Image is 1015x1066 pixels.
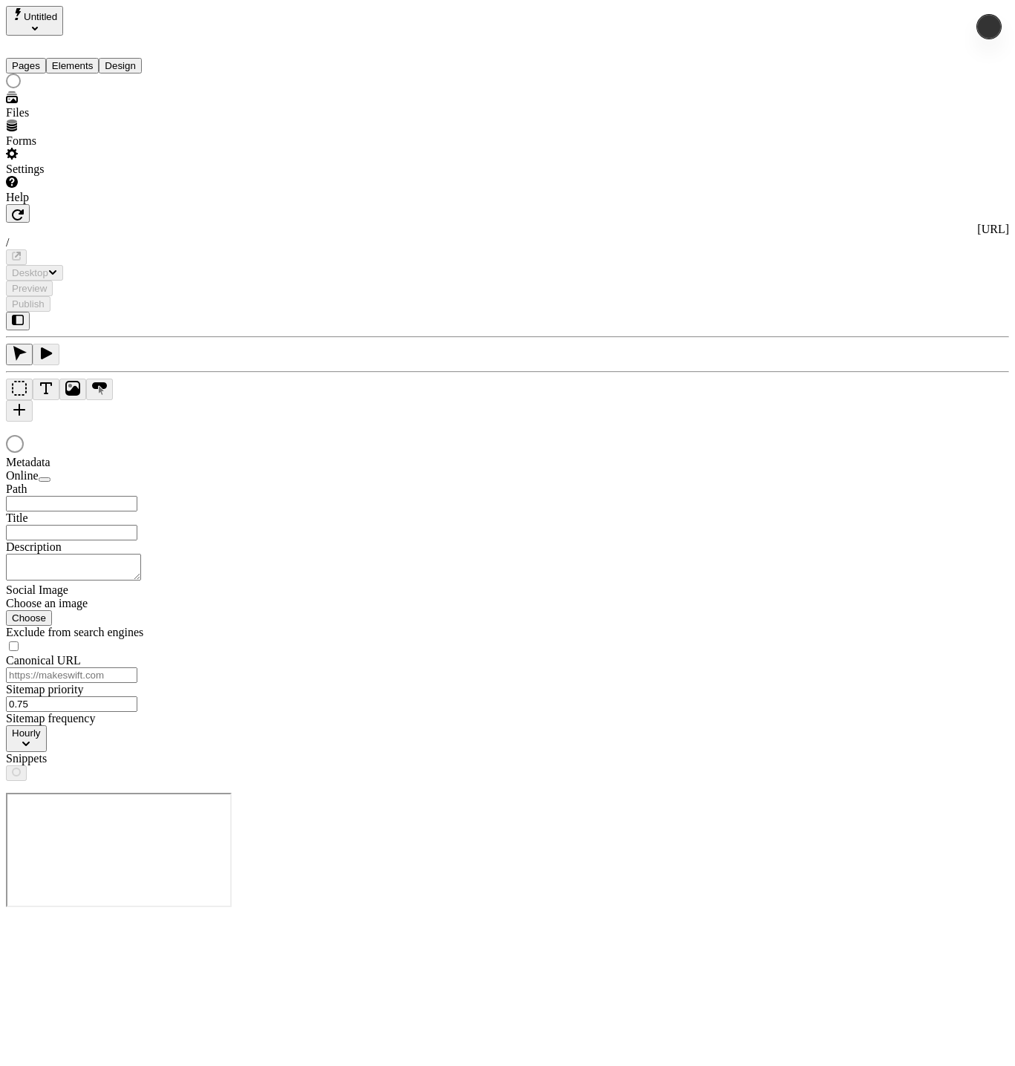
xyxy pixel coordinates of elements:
input: https://makeswift.com [6,667,137,683]
button: Choose [6,610,52,626]
button: Button [86,379,113,400]
span: Sitemap priority [6,683,83,696]
span: Hourly [12,727,41,739]
span: Social Image [6,583,68,596]
div: Choose an image [6,597,184,610]
div: Files [6,106,184,120]
button: Box [6,379,33,400]
button: Select site [6,6,63,36]
span: Untitled [24,11,57,22]
span: Path [6,483,27,495]
div: [URL] [6,223,1009,236]
button: Text [33,379,59,400]
button: Desktop [6,265,63,281]
button: Preview [6,281,53,296]
div: Snippets [6,752,184,765]
div: Metadata [6,456,184,469]
span: Exclude from search engines [6,626,143,638]
button: Elements [46,58,99,73]
div: Settings [6,163,184,176]
span: Preview [12,283,47,294]
button: Design [99,58,142,73]
span: Description [6,540,62,553]
span: Desktop [12,267,48,278]
span: Canonical URL [6,654,81,667]
button: Pages [6,58,46,73]
span: Online [6,469,39,482]
span: Choose [12,612,46,624]
span: Publish [12,298,45,310]
button: Hourly [6,725,47,752]
span: Title [6,511,28,524]
iframe: Cookie Feature Detection [6,793,232,907]
div: Help [6,191,184,204]
div: Forms [6,134,184,148]
div: / [6,236,1009,249]
button: Image [59,379,86,400]
button: Publish [6,296,50,312]
span: Sitemap frequency [6,712,95,725]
